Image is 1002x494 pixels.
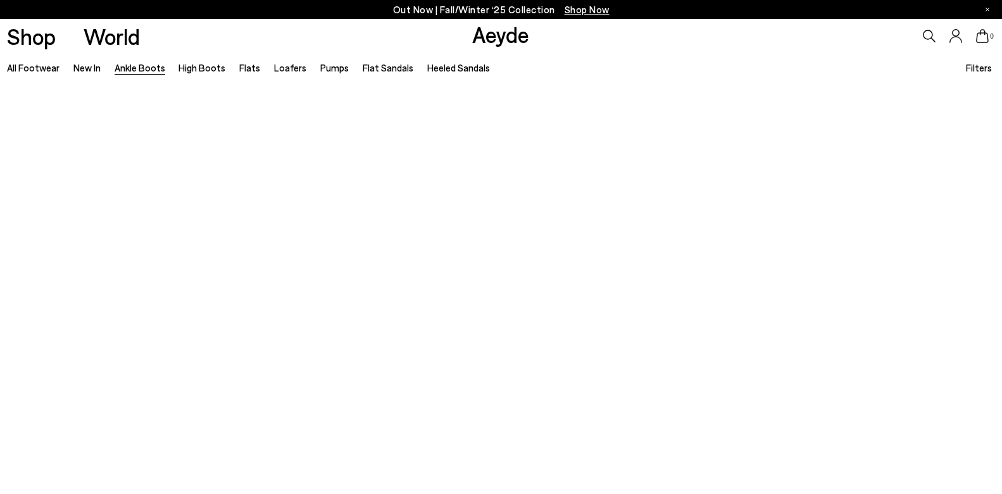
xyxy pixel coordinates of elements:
span: Filters [966,62,992,73]
a: 0 [976,29,989,43]
a: Shop [7,25,56,47]
a: World [84,25,140,47]
a: Aeyde [472,21,529,47]
a: Flat Sandals [363,62,413,73]
span: 0 [989,33,995,40]
a: Flats [239,62,260,73]
a: Loafers [274,62,306,73]
a: Pumps [320,62,349,73]
a: Ankle Boots [115,62,165,73]
a: New In [73,62,101,73]
span: Navigate to /collections/new-in [565,4,610,15]
a: All Footwear [7,62,59,73]
a: High Boots [178,62,225,73]
p: Out Now | Fall/Winter ‘25 Collection [393,2,610,18]
a: Heeled Sandals [427,62,490,73]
